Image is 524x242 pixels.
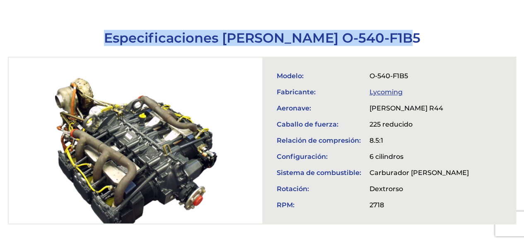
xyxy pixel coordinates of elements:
[277,72,304,80] font: Modelo:
[369,201,384,209] font: 2718
[277,185,309,193] font: Rotación:
[369,185,403,193] font: Dextrorso
[277,153,328,161] font: Configuración:
[104,30,420,46] font: Especificaciones [PERSON_NAME] O-540-F1B5
[277,104,311,112] font: Aeronave:
[277,201,295,209] font: RPM:
[369,104,443,112] font: [PERSON_NAME] R44
[369,137,383,144] font: 8.5:1
[369,169,469,177] font: Carburador [PERSON_NAME]
[369,72,408,80] font: O-540-F1B5
[277,169,361,177] font: Sistema de combustible:
[369,120,413,128] font: 225 reducido
[369,153,403,161] font: 6 cilindros
[277,137,361,144] font: Relación de compresión:
[277,88,316,96] font: Fabricante:
[277,120,338,128] font: Caballo de fuerza:
[369,88,403,96] a: Lycoming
